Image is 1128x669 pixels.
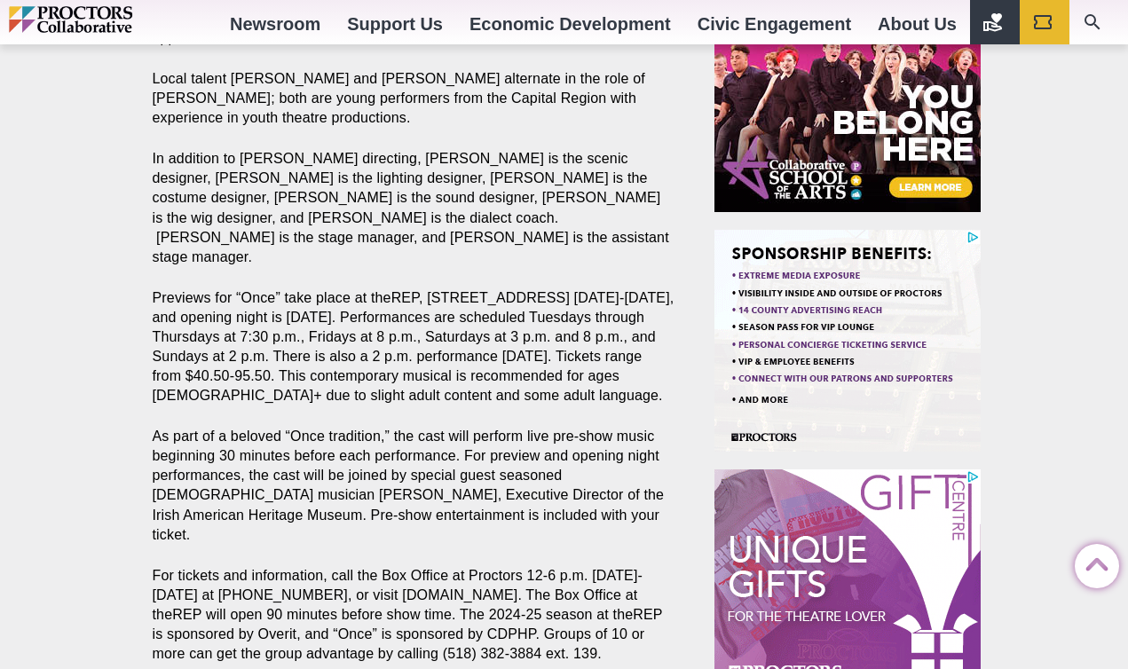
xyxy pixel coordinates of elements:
[714,230,981,452] iframe: Advertisement
[153,566,674,664] p: For tickets and information, call the Box Office at Proctors 12-6 p.m. [DATE]-[DATE] at [PHONE_NU...
[153,427,674,544] p: As part of a beloved “Once tradition,” the cast will perform live pre-show music beginning 30 min...
[9,6,209,33] img: Proctors logo
[1075,545,1110,580] a: Back to Top
[153,149,674,266] p: In addition to [PERSON_NAME] directing, [PERSON_NAME] is the scenic designer, [PERSON_NAME] is th...
[153,288,674,405] p: Previews for “Once” take place at theREP, [STREET_ADDRESS] [DATE]-[DATE], and opening night is [D...
[153,69,674,128] p: Local talent [PERSON_NAME] and [PERSON_NAME] alternate in the role of [PERSON_NAME]; both are you...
